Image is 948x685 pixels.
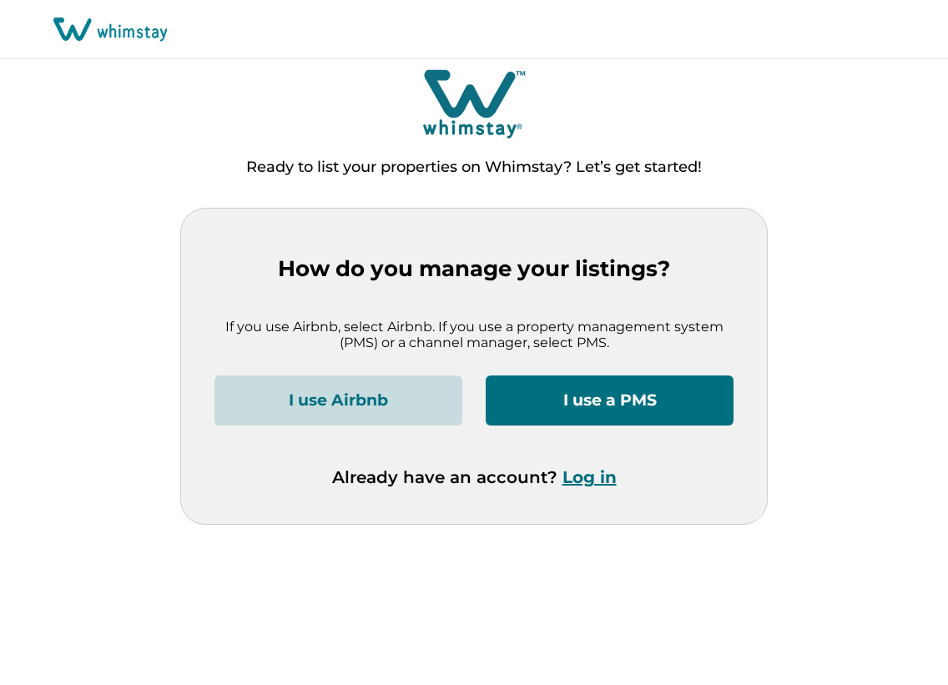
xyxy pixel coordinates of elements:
button: I use a PMS [486,375,734,426]
p: If you use Airbnb, select Airbnb. If you use a property management system (PMS) or a channel mana... [214,319,734,351]
p: Ready to list your properties on Whimstay? Let’s get started! [246,159,702,176]
p: Already have an account? [332,467,617,487]
button: I use Airbnb [214,375,462,426]
p: How do you manage your listings? [214,256,734,282]
button: Log in [562,467,617,487]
